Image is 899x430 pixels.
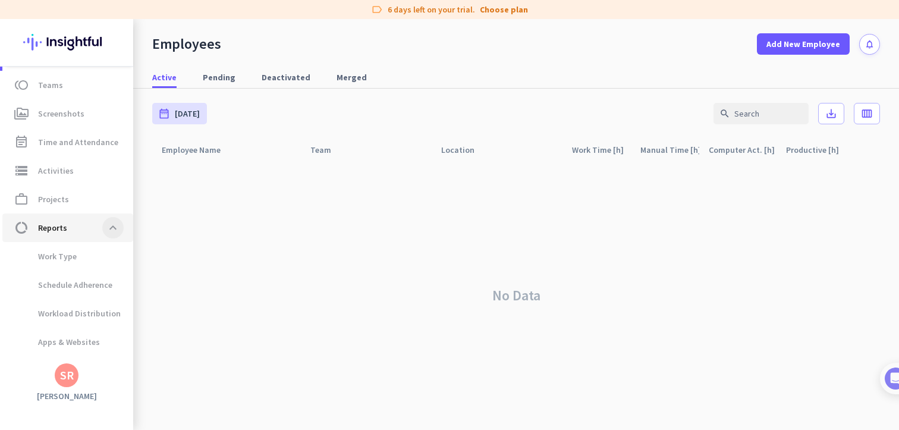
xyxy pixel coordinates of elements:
span: Projects [38,192,69,206]
span: Merged [337,71,367,83]
div: Close [209,5,230,26]
div: Team [310,142,345,158]
button: Add your employees [46,286,161,310]
i: date_range [158,108,170,120]
div: Computer Act. [h] [709,142,777,158]
span: Messages [69,376,110,385]
a: tollTeams [2,71,133,99]
i: event_note [14,135,29,149]
button: Help [119,347,178,394]
div: Location [441,142,489,158]
p: 4 steps [12,156,42,169]
a: Apps & Websites [2,328,133,356]
a: work_outlineProjects [2,185,133,214]
i: label [371,4,383,15]
span: [DATE] [175,108,200,120]
button: Tasks [178,347,238,394]
i: save_alt [825,108,837,120]
a: event_noteTime and Attendance [2,128,133,156]
img: Insightful logo [23,19,110,65]
i: calendar_view_week [861,108,873,120]
a: Choose plan [480,4,528,15]
div: SR [60,369,74,381]
i: work_outline [14,192,29,206]
span: Workload Distribution [12,299,121,328]
span: Active [152,71,177,83]
span: Pending [203,71,235,83]
div: You're just a few steps away from completing the essential app setup [17,89,221,117]
button: expand_less [102,217,124,238]
span: Help [139,376,158,385]
div: Employee Name [162,142,235,158]
input: Search [713,103,809,124]
span: Work Type [12,242,77,271]
div: Manual Time [h] [640,142,699,158]
a: storageActivities [2,156,133,185]
span: Reports [38,221,67,235]
span: Add New Employee [766,38,840,50]
button: Add New Employee [757,33,850,55]
span: Time and Attendance [38,135,118,149]
h1: Tasks [101,5,139,26]
div: Initial tracking settings and how to edit them [46,343,202,366]
span: Apps & Websites [12,328,100,356]
div: Work Time [h] [572,142,631,158]
div: 🎊 Welcome to Insightful! 🎊 [17,46,221,89]
span: Tasks [195,376,221,385]
a: Schedule Adherence [2,271,133,299]
div: Productive [h] [786,142,853,158]
button: Messages [59,347,119,394]
a: Work Type [2,242,133,271]
button: save_alt [818,103,844,124]
i: notifications [865,39,875,49]
span: Activities [38,164,74,178]
span: Home [17,376,42,385]
button: notifications [859,34,880,55]
i: perm_media [14,106,29,121]
button: calendar_view_week [854,103,880,124]
i: data_usage [14,221,29,235]
div: 1Add employees [22,203,216,222]
div: It's time to add your employees! This is crucial since Insightful will start collecting their act... [46,227,207,277]
i: toll [14,78,29,92]
div: Employees [152,35,221,53]
span: Schedule Adherence [12,271,112,299]
i: search [719,108,730,119]
span: Deactivated [262,71,310,83]
div: 2Initial tracking settings and how to edit them [22,338,216,366]
a: data_usageReportsexpand_less [2,214,133,242]
a: perm_mediaScreenshots [2,99,133,128]
img: Profile image for Tamara [42,124,61,143]
p: About 10 minutes [152,156,226,169]
a: Location Insights [2,356,133,385]
i: storage [14,164,29,178]
span: Location Insights [12,356,104,385]
span: Screenshots [38,106,84,121]
span: Teams [38,78,63,92]
div: Add employees [46,207,202,219]
div: [PERSON_NAME] from Insightful [66,128,196,140]
a: Workload Distribution [2,299,133,328]
div: No Data [152,161,880,430]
